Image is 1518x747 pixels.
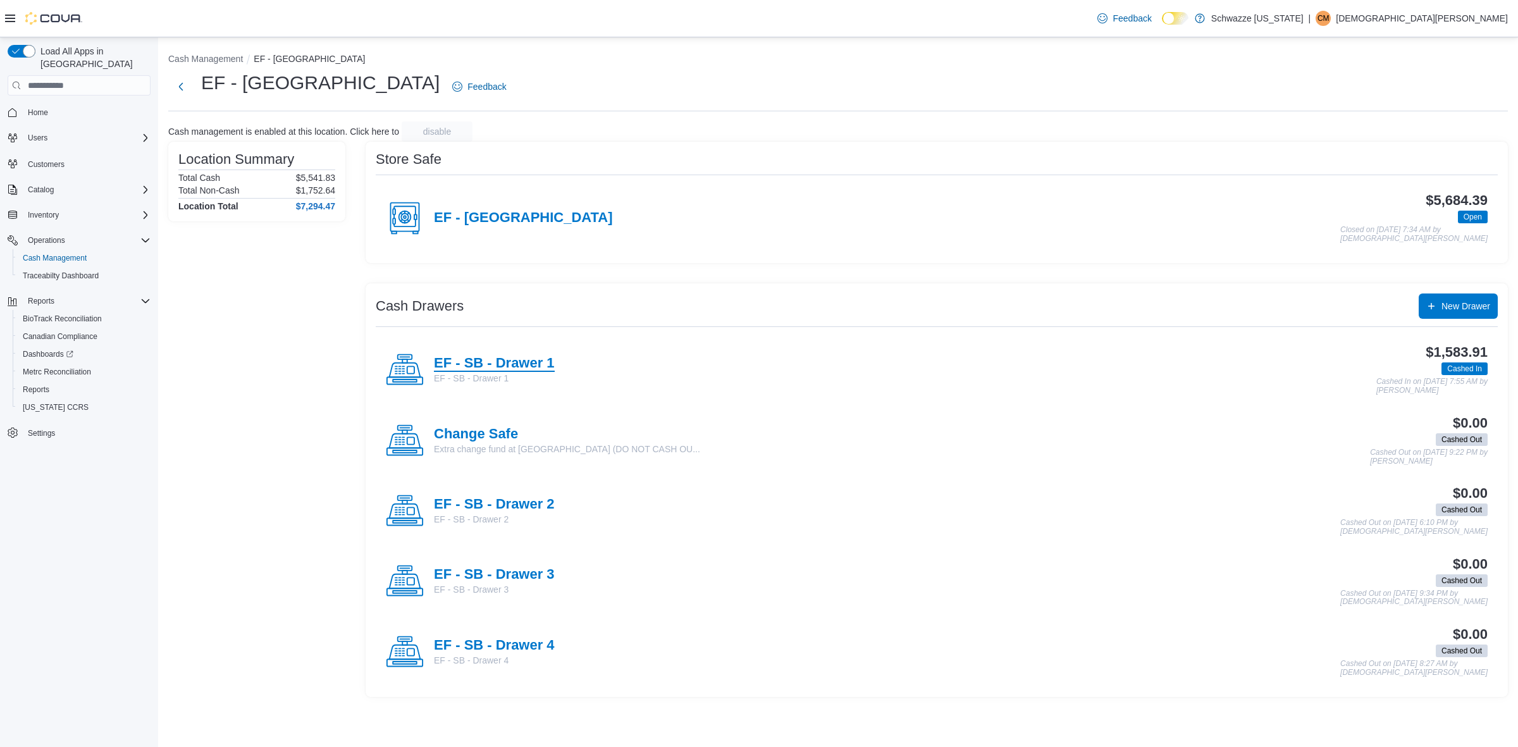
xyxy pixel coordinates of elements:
[23,104,151,120] span: Home
[23,182,151,197] span: Catalog
[18,364,96,380] a: Metrc Reconciliation
[3,129,156,147] button: Users
[18,400,94,415] a: [US_STATE] CCRS
[3,181,156,199] button: Catalog
[28,185,54,195] span: Catalog
[23,233,70,248] button: Operations
[1376,378,1488,395] p: Cashed In on [DATE] 7:55 AM by [PERSON_NAME]
[1113,12,1151,25] span: Feedback
[178,152,294,167] h3: Location Summary
[13,328,156,345] button: Canadian Compliance
[296,173,335,183] p: $5,541.83
[1309,11,1311,26] p: |
[434,654,555,667] p: EF - SB - Drawer 4
[1436,503,1488,516] span: Cashed Out
[168,127,399,137] p: Cash management is enabled at this location. Click here to
[23,156,151,171] span: Customers
[1436,433,1488,446] span: Cashed Out
[1162,12,1188,25] input: Dark Mode
[28,133,47,143] span: Users
[23,207,151,223] span: Inventory
[1211,11,1304,26] p: Schwazze [US_STATE]
[1436,645,1488,657] span: Cashed Out
[13,381,156,398] button: Reports
[13,398,156,416] button: [US_STATE] CCRS
[1453,416,1488,431] h3: $0.00
[447,74,511,99] a: Feedback
[3,424,156,442] button: Settings
[1436,574,1488,587] span: Cashed Out
[23,207,64,223] button: Inventory
[18,329,102,344] a: Canadian Compliance
[1316,11,1331,26] div: Christian Mueller
[18,250,92,266] a: Cash Management
[23,293,151,309] span: Reports
[434,355,555,372] h4: EF - SB - Drawer 1
[1453,557,1488,572] h3: $0.00
[18,311,151,326] span: BioTrack Reconciliation
[1441,362,1488,375] span: Cashed In
[13,363,156,381] button: Metrc Reconciliation
[23,271,99,281] span: Traceabilty Dashboard
[3,103,156,121] button: Home
[3,292,156,310] button: Reports
[28,235,65,245] span: Operations
[1453,486,1488,501] h3: $0.00
[18,400,151,415] span: Washington CCRS
[1370,448,1488,466] p: Cashed Out on [DATE] 9:22 PM by [PERSON_NAME]
[23,233,151,248] span: Operations
[1092,6,1156,31] a: Feedback
[178,173,220,183] h6: Total Cash
[23,349,73,359] span: Dashboards
[23,293,59,309] button: Reports
[23,182,59,197] button: Catalog
[178,185,240,195] h6: Total Non-Cash
[28,108,48,118] span: Home
[1340,226,1488,243] p: Closed on [DATE] 7:34 AM by [DEMOGRAPHIC_DATA][PERSON_NAME]
[23,425,151,441] span: Settings
[13,310,156,328] button: BioTrack Reconciliation
[13,249,156,267] button: Cash Management
[296,185,335,195] p: $1,752.64
[423,125,451,138] span: disable
[467,80,506,93] span: Feedback
[23,331,97,342] span: Canadian Compliance
[18,268,151,283] span: Traceabilty Dashboard
[1340,590,1488,607] p: Cashed Out on [DATE] 9:34 PM by [DEMOGRAPHIC_DATA][PERSON_NAME]
[434,372,555,385] p: EF - SB - Drawer 1
[23,105,53,120] a: Home
[1336,11,1508,26] p: [DEMOGRAPHIC_DATA][PERSON_NAME]
[1419,293,1498,319] button: New Drawer
[18,382,151,397] span: Reports
[23,367,91,377] span: Metrc Reconciliation
[1340,660,1488,677] p: Cashed Out on [DATE] 8:27 AM by [DEMOGRAPHIC_DATA][PERSON_NAME]
[1441,300,1490,312] span: New Drawer
[18,382,54,397] a: Reports
[376,299,464,314] h3: Cash Drawers
[3,154,156,173] button: Customers
[18,250,151,266] span: Cash Management
[434,497,555,513] h4: EF - SB - Drawer 2
[23,130,151,145] span: Users
[1441,434,1482,445] span: Cashed Out
[434,583,555,596] p: EF - SB - Drawer 3
[3,206,156,224] button: Inventory
[1458,211,1488,223] span: Open
[168,74,194,99] button: Next
[1441,645,1482,657] span: Cashed Out
[28,296,54,306] span: Reports
[1340,519,1488,536] p: Cashed Out on [DATE] 6:10 PM by [DEMOGRAPHIC_DATA][PERSON_NAME]
[23,314,102,324] span: BioTrack Reconciliation
[23,130,52,145] button: Users
[18,329,151,344] span: Canadian Compliance
[296,201,335,211] h4: $7,294.47
[18,311,107,326] a: BioTrack Reconciliation
[376,152,441,167] h3: Store Safe
[402,121,472,142] button: disable
[1453,627,1488,642] h3: $0.00
[18,364,151,380] span: Metrc Reconciliation
[23,402,89,412] span: [US_STATE] CCRS
[23,385,49,395] span: Reports
[168,52,1508,68] nav: An example of EuiBreadcrumbs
